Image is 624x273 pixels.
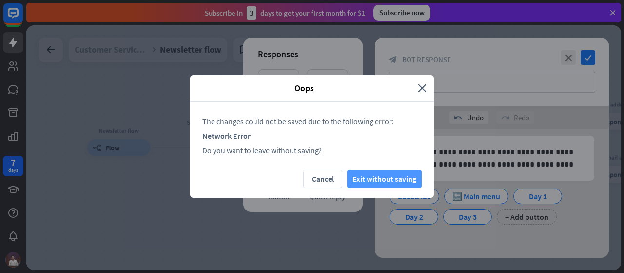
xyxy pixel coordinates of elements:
[202,131,422,141] div: Network Error
[8,4,37,33] button: Open LiveChat chat widget
[418,83,427,94] i: close
[202,116,422,126] div: The changes could not be saved due to the following error:
[197,83,410,94] span: Oops
[303,170,342,188] button: Cancel
[202,146,422,155] div: Do you want to leave without saving?
[347,170,422,188] button: Exit without saving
